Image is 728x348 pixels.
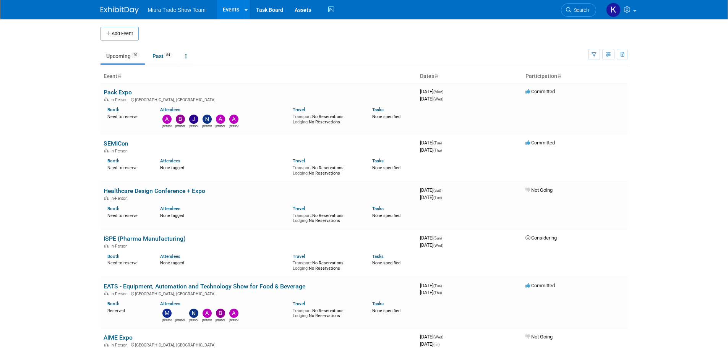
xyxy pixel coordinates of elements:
span: [DATE] [420,235,444,241]
div: Need to reserve [107,212,149,219]
span: Transport: [293,114,312,119]
div: Need to reserve [107,113,149,120]
a: Tasks [372,158,384,163]
img: Marcel Howard [162,309,172,318]
button: Add Event [101,27,139,40]
a: Tasks [372,107,384,112]
span: (Fri) [433,342,439,346]
div: Brittany Jordan [175,124,185,128]
span: [DATE] [420,242,443,248]
a: Travel [293,158,305,163]
div: Ashley Harris [229,318,238,322]
div: No Reservations No Reservations [293,259,361,271]
th: Participation [522,70,628,83]
span: In-Person [110,244,130,249]
img: Nathan Munger [189,309,198,318]
div: [GEOGRAPHIC_DATA], [GEOGRAPHIC_DATA] [104,96,414,102]
span: Lodging: [293,266,309,271]
span: (Tue) [433,284,442,288]
img: Anthony Blanco [203,309,212,318]
div: Anthony Blanco [162,124,172,128]
span: Transport: [293,165,312,170]
span: (Thu) [433,148,442,152]
div: Anthony Blanco [202,318,212,322]
div: David Vrana [175,318,185,322]
span: Considering [525,235,557,241]
a: Tasks [372,254,384,259]
a: Booth [107,206,119,211]
span: [DATE] [420,290,442,295]
span: Committed [525,140,555,146]
a: Travel [293,254,305,259]
a: Attendees [160,107,180,112]
div: No Reservations No Reservations [293,307,361,319]
span: - [444,334,446,340]
span: None specified [372,213,400,218]
span: (Wed) [433,243,443,248]
th: Event [101,70,417,83]
span: Committed [525,89,555,94]
span: (Mon) [433,90,443,94]
a: Upcoming20 [101,49,145,63]
img: Kyle Richards [606,3,621,17]
a: Booth [107,301,119,306]
span: 84 [164,52,172,58]
span: (Sat) [433,188,441,193]
img: In-Person Event [104,244,109,248]
span: None specified [372,165,400,170]
span: - [442,187,443,193]
span: [DATE] [420,147,442,153]
a: Pack Expo [104,89,132,96]
span: None specified [372,114,400,119]
a: Travel [293,301,305,306]
img: In-Person Event [104,291,109,295]
div: No Reservations No Reservations [293,164,361,176]
span: (Wed) [433,335,443,339]
span: - [444,89,446,94]
th: Dates [417,70,522,83]
img: Ashley Harris [229,309,238,318]
span: Lodging: [293,171,309,176]
span: [DATE] [420,341,439,347]
div: Need to reserve [107,259,149,266]
span: None specified [372,261,400,265]
span: - [443,235,444,241]
img: Nathan Munger [203,115,212,124]
span: (Sun) [433,236,442,240]
span: [DATE] [420,140,444,146]
div: [GEOGRAPHIC_DATA], [GEOGRAPHIC_DATA] [104,342,414,348]
div: Need to reserve [107,164,149,171]
div: [GEOGRAPHIC_DATA], [GEOGRAPHIC_DATA] [104,290,414,296]
a: AIME Expo [104,334,133,341]
img: In-Person Event [104,343,109,346]
div: Amy Cochran [229,124,238,128]
span: Miura Trade Show Team [148,7,206,13]
span: [DATE] [420,96,443,102]
a: Tasks [372,301,384,306]
img: Brittany Jordan [176,115,185,124]
div: Brittany Jordan [216,318,225,322]
a: Travel [293,107,305,112]
a: Travel [293,206,305,211]
img: Amy Cochran [229,115,238,124]
span: Transport: [293,261,312,265]
span: Not Going [525,187,553,193]
img: Alec Groff [216,115,225,124]
div: Nathan Munger [202,124,212,128]
img: In-Person Event [104,149,109,152]
a: Attendees [160,206,180,211]
div: Marcel Howard [162,318,172,322]
a: Past84 [147,49,178,63]
span: Transport: [293,308,312,313]
span: (Tue) [433,141,442,145]
a: SEMICon [104,140,128,147]
a: Booth [107,107,119,112]
span: (Thu) [433,291,442,295]
a: Booth [107,158,119,163]
span: Lodging: [293,313,309,318]
span: Lodging: [293,120,309,125]
span: Search [571,7,589,13]
span: (Wed) [433,97,443,101]
img: In-Person Event [104,97,109,101]
span: In-Person [110,149,130,154]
